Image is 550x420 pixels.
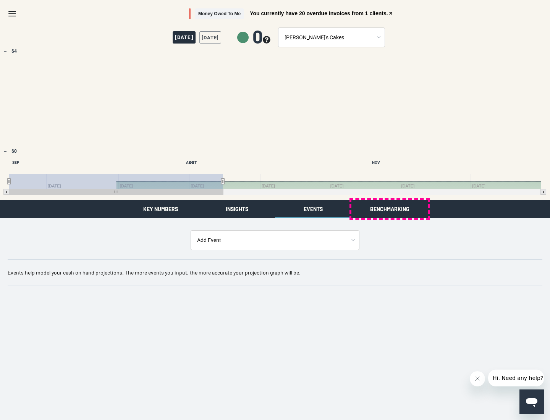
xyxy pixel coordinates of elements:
[351,200,428,218] button: Benchmarking
[12,160,19,165] text: SEP
[8,9,17,18] svg: Menu
[488,370,544,386] iframe: Message from company
[372,160,380,165] text: NOV
[11,149,17,154] text: $0
[275,200,351,218] button: Events
[195,8,244,19] span: Money Owed To Me
[263,36,270,45] button: see more about your cashflow projection
[519,389,544,414] iframe: Button to launch messaging window
[252,27,270,45] span: 0
[189,160,197,165] text: OCT
[199,200,275,218] button: Insights
[186,160,194,165] text: AUG
[8,269,542,276] p: Events help model your cash on hand projections. The more events you input, the more accurate you...
[173,31,196,44] span: [DATE]
[189,8,393,19] button: Money Owed To MeYou currently have 20 overdue invoices from 1 clients.
[122,200,199,218] button: Key Numbers
[470,371,485,386] iframe: Close message
[3,150,542,152] g: Past/Projected Data, series 1 of 4 with 93 data points. Y axis, values. X axis, Time.
[250,11,388,16] span: You currently have 20 overdue invoices from 1 clients.
[11,48,17,54] text: $4
[199,31,221,44] button: [DATE]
